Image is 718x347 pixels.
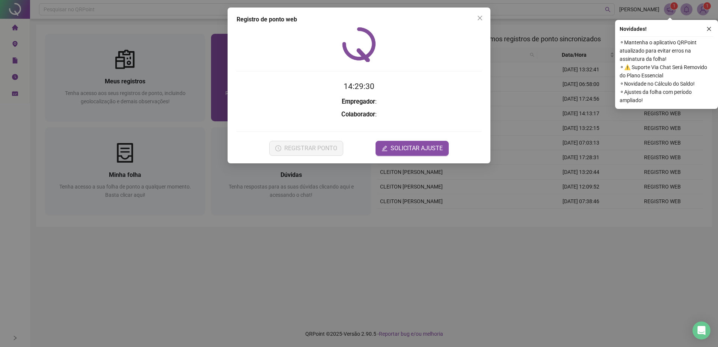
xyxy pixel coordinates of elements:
[620,80,713,88] span: ⚬ Novidade no Cálculo do Saldo!
[620,63,713,80] span: ⚬ ⚠️ Suporte Via Chat Será Removido do Plano Essencial
[237,15,481,24] div: Registro de ponto web
[391,144,443,153] span: SOLICITAR AJUSTE
[237,97,481,107] h3: :
[376,141,449,156] button: editSOLICITAR AJUSTE
[477,15,483,21] span: close
[620,88,713,104] span: ⚬ Ajustes da folha com período ampliado!
[342,27,376,62] img: QRPoint
[342,98,375,105] strong: Empregador
[620,38,713,63] span: ⚬ Mantenha o aplicativo QRPoint atualizado para evitar erros na assinatura da folha!
[269,141,343,156] button: REGISTRAR PONTO
[341,111,375,118] strong: Colaborador
[706,26,712,32] span: close
[344,82,374,91] time: 14:29:30
[474,12,486,24] button: Close
[692,321,710,339] div: Open Intercom Messenger
[382,145,388,151] span: edit
[620,25,647,33] span: Novidades !
[237,110,481,119] h3: :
